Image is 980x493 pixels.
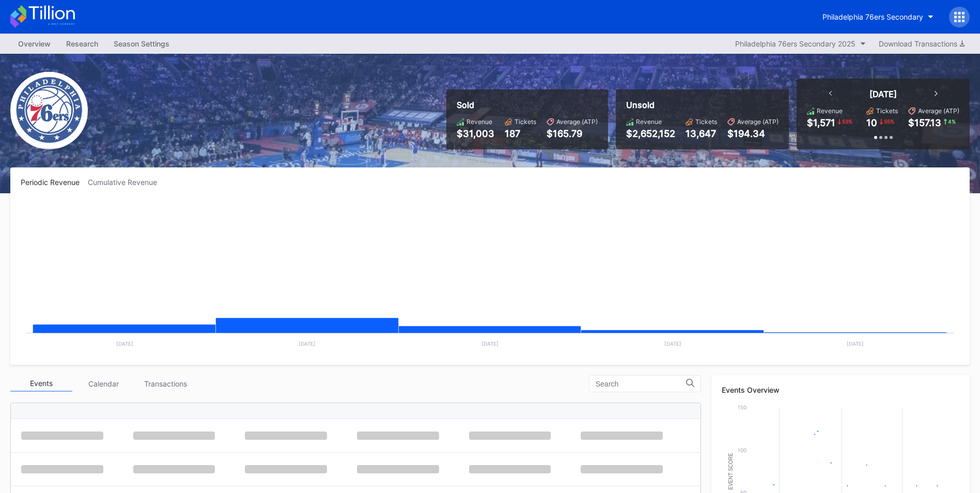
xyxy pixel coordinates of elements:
text: [DATE] [481,341,499,347]
div: Average (ATP) [556,118,598,126]
text: [DATE] [299,341,316,347]
text: [DATE] [116,341,133,347]
div: Average (ATP) [737,118,779,126]
div: Revenue [466,118,492,126]
div: Philadelphia 76ers Secondary [822,12,923,21]
div: Periodic Revenue [21,178,88,187]
input: Search [596,380,686,388]
div: 187 [505,128,536,139]
a: Research [58,36,106,51]
div: Events Overview [722,386,959,394]
div: Tickets [515,118,536,126]
div: 13,647 [686,128,717,139]
text: 100 [738,447,746,453]
div: 4 % [947,117,957,126]
div: 53 % [841,117,853,126]
svg: Chart title [21,199,959,355]
div: Tickets [695,118,717,126]
a: Overview [10,36,58,51]
div: 55 % [883,117,895,126]
div: Tickets [876,107,898,115]
div: $157.13 [908,117,941,128]
div: Average (ATP) [918,107,959,115]
div: Unsold [626,100,779,110]
div: Sold [457,100,598,110]
text: [DATE] [664,341,681,347]
div: Cumulative Revenue [88,178,165,187]
div: [DATE] [869,89,897,99]
div: Download Transactions [879,39,965,48]
button: Philadelphia 76ers Secondary 2025 [730,37,871,51]
div: 10 [866,117,877,128]
a: Season Settings [106,36,177,51]
div: $194.34 [727,128,779,139]
div: $2,652,152 [626,128,675,139]
div: $1,571 [807,117,835,128]
div: $165.79 [547,128,598,139]
button: Philadelphia 76ers Secondary [815,7,941,26]
text: [DATE] [847,341,864,347]
div: Calendar [72,376,134,392]
div: Events [10,376,72,392]
div: Revenue [817,107,843,115]
div: Philadelphia 76ers Secondary 2025 [735,39,855,48]
img: Philadelphia_76ers.png [10,72,88,149]
button: Download Transactions [874,37,970,51]
div: Transactions [134,376,196,392]
text: Event Score [728,453,734,490]
text: 150 [738,404,746,410]
div: $31,003 [457,128,494,139]
div: Revenue [636,118,662,126]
